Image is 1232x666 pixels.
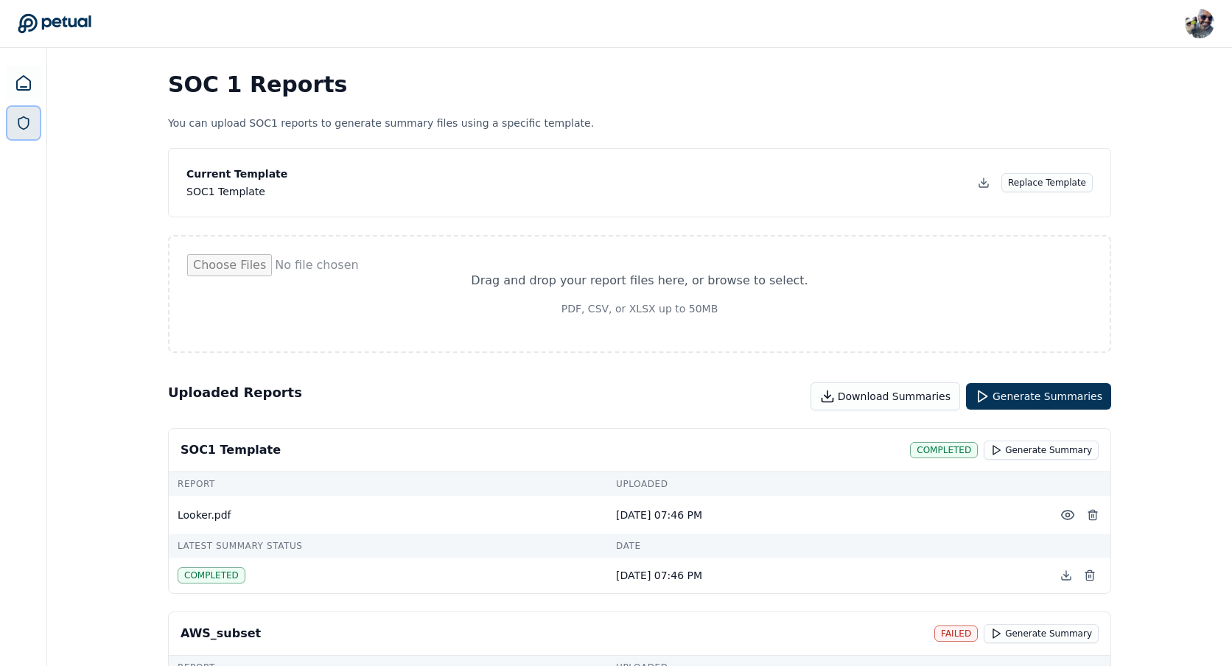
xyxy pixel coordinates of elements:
td: Uploaded [607,472,1046,496]
td: Report [169,472,607,496]
button: Download Template [972,171,995,194]
button: Preview File (hover for quick preview, click for full view) [1054,502,1081,528]
td: Looker.pdf [169,496,607,534]
button: Generate Summary [984,441,1099,460]
button: Download Summaries [811,382,960,410]
button: Generate Summaries [966,383,1111,410]
div: SOC1 Template [181,441,281,459]
a: Dashboard [6,66,41,101]
td: Latest Summary Status [169,534,607,558]
button: Delete generated summary [1078,564,1102,587]
button: Generate Summary [984,624,1099,643]
p: Current Template [186,166,287,181]
button: Delete Report [1081,502,1105,528]
img: Shekhar Khedekar [1185,9,1214,38]
div: completed [910,442,978,458]
a: SOC [7,107,40,139]
button: Download generated summary [1054,564,1078,587]
td: [DATE] 07:46 PM [607,496,1046,534]
div: failed [934,625,978,642]
div: SOC1 Template [186,184,287,199]
div: completed [178,567,245,583]
h2: Uploaded Reports [168,382,302,410]
div: AWS_subset [181,625,261,642]
td: Date [607,534,1046,558]
h1: SOC 1 Reports [168,71,1111,98]
p: You can upload SOC1 reports to generate summary files using a specific template. [168,116,1111,130]
td: [DATE] 07:46 PM [607,558,1046,593]
button: Replace Template [1001,173,1093,192]
a: Go to Dashboard [18,13,91,34]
